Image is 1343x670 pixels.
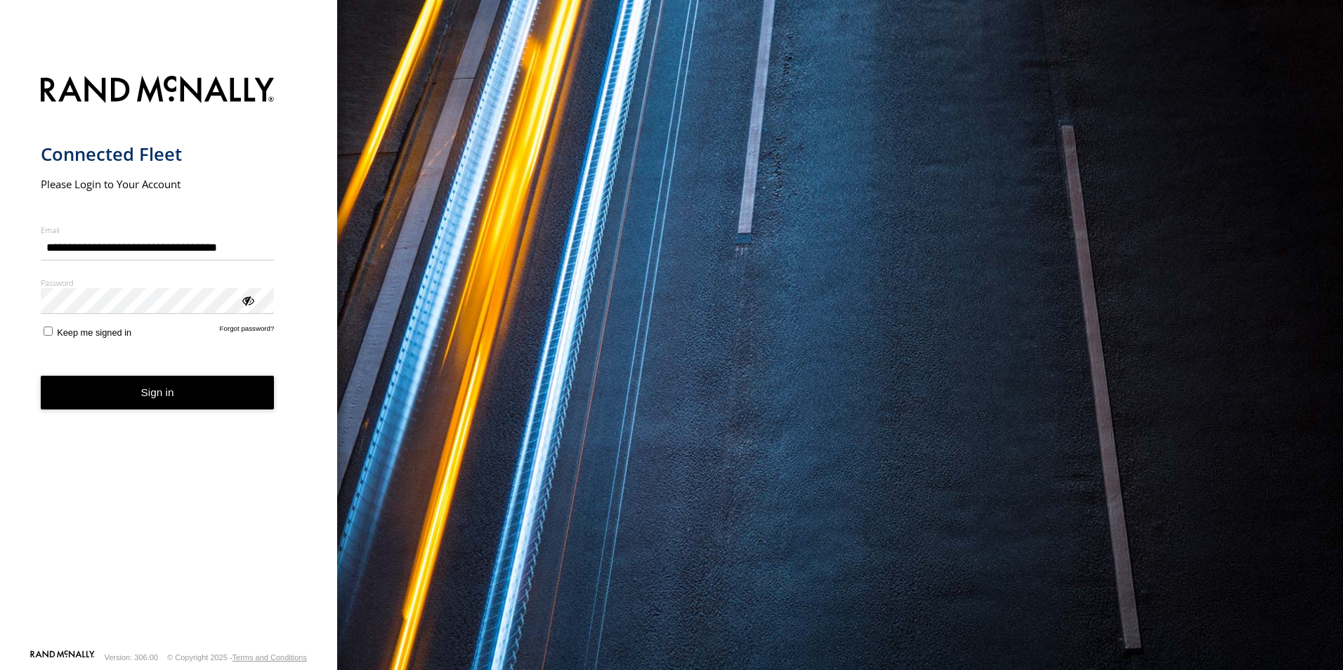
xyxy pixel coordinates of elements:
[41,376,275,410] button: Sign in
[167,653,307,662] div: © Copyright 2025 -
[41,73,275,109] img: Rand McNally
[30,650,95,664] a: Visit our Website
[240,293,254,307] div: ViewPassword
[57,327,131,338] span: Keep me signed in
[44,327,53,336] input: Keep me signed in
[41,67,297,649] form: main
[41,277,275,288] label: Password
[41,177,275,191] h2: Please Login to Your Account
[41,225,275,235] label: Email
[232,653,307,662] a: Terms and Conditions
[41,143,275,166] h1: Connected Fleet
[105,653,158,662] div: Version: 306.00
[220,324,275,338] a: Forgot password?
